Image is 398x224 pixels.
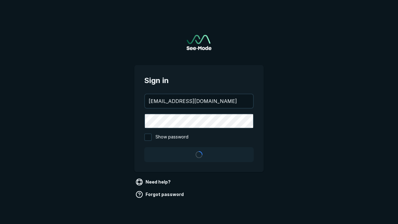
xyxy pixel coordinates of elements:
span: Show password [155,133,188,141]
a: Need help? [134,177,173,187]
a: Go to sign in [187,35,211,50]
input: your@email.com [145,94,253,108]
a: Forgot password [134,189,186,199]
img: See-Mode Logo [187,35,211,50]
span: Sign in [144,75,254,86]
